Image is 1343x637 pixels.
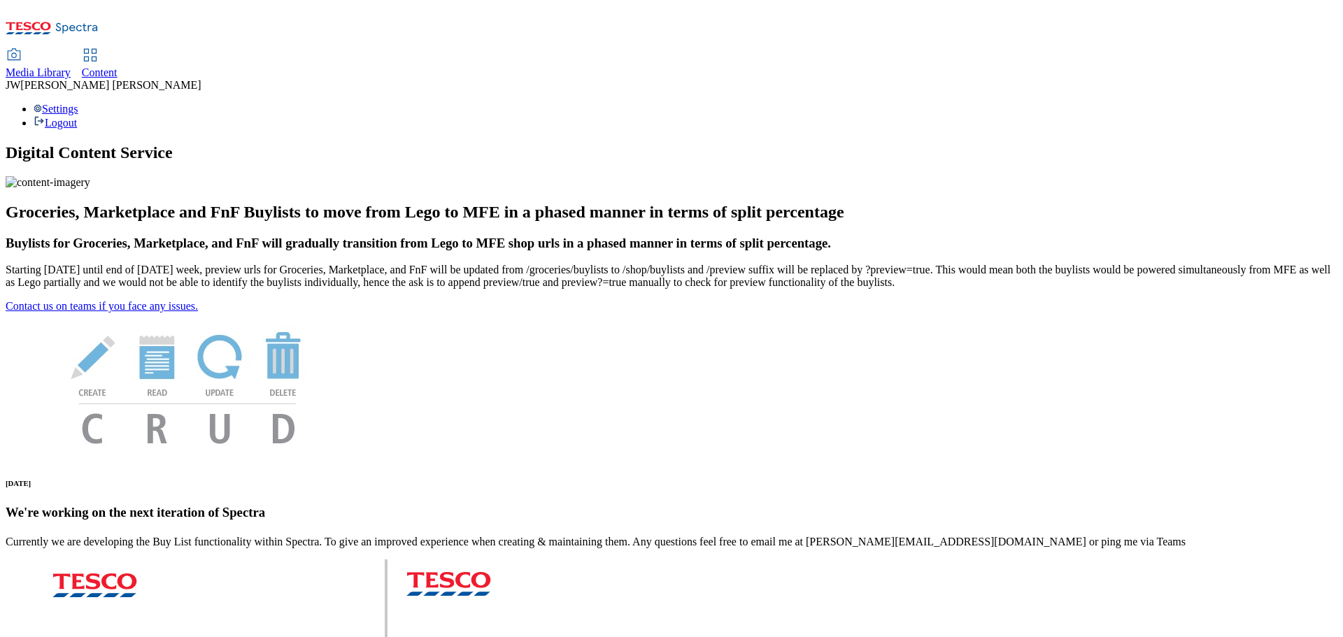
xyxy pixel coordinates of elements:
a: Logout [34,117,77,129]
a: Settings [34,103,78,115]
span: Media Library [6,66,71,78]
h2: Groceries, Marketplace and FnF Buylists to move from Lego to MFE in a phased manner in terms of s... [6,203,1337,222]
a: Media Library [6,50,71,79]
a: Contact us on teams if you face any issues. [6,300,198,312]
h1: Digital Content Service [6,143,1337,162]
img: News Image [6,313,369,459]
span: Content [82,66,118,78]
h3: We're working on the next iteration of Spectra [6,505,1337,520]
p: Currently we are developing the Buy List functionality within Spectra. To give an improved experi... [6,536,1337,548]
p: Starting [DATE] until end of [DATE] week, preview urls for Groceries, Marketplace, and FnF will b... [6,264,1337,289]
span: JW [6,79,20,91]
h3: Buylists for Groceries, Marketplace, and FnF will gradually transition from Lego to MFE shop urls... [6,236,1337,251]
h6: [DATE] [6,479,1337,487]
span: [PERSON_NAME] [PERSON_NAME] [20,79,201,91]
a: Content [82,50,118,79]
img: content-imagery [6,176,90,189]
